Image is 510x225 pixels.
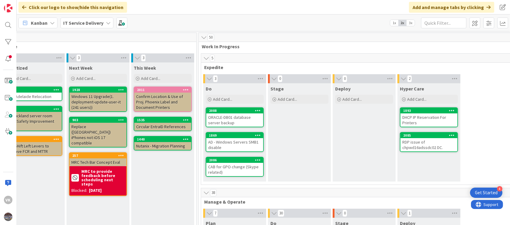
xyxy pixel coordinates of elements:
span: 3 [141,54,146,62]
span: 3 [213,75,218,82]
div: ORACLE-DB01 database server backup [206,113,263,127]
div: Replace ([GEOGRAPHIC_DATA]) iPhones not iOS 17 compatible [70,123,126,147]
div: 1869 [206,133,263,138]
div: 255SD - SHift Left Levers to Improve FCR and MTTR [5,137,62,155]
img: avatar [4,213,12,221]
div: 2085 [400,133,457,138]
b: IT Service Delivery [63,20,103,26]
span: Add Card... [342,97,362,102]
div: 1535Circular EntraID References [134,117,191,131]
span: 30 [278,210,284,217]
img: Visit kanbanzone.com [4,4,12,12]
div: Add and manage tabs by clicking [409,2,494,13]
span: Add Card... [278,97,297,102]
span: 0 [342,210,347,217]
div: Confirm Location & Use of Proj. Phoenix Label and Document Printers [134,93,191,111]
div: MRC Tech Bar Concept Eval [70,158,126,166]
div: 2085 [403,133,457,138]
div: 1869 [209,133,263,138]
div: 1928Windows 11 Upgrade(1. deployment-update-user-it (241 users)) [70,87,126,111]
span: 0 [342,75,347,82]
span: 3x [407,20,415,26]
span: Add Card... [213,97,232,102]
span: 1x [390,20,398,26]
div: AUS/Adelaide Relocation [5,93,62,100]
span: Add Card... [141,76,160,81]
div: 903 [72,118,126,122]
div: 2088 [206,108,263,113]
div: 1535 [137,118,191,122]
div: 1440 [137,137,191,141]
div: 2011 [134,87,191,93]
div: 257 [72,154,126,158]
div: Blocked: [71,187,87,194]
div: Open Get Started checklist, remaining modules: 4 [470,188,502,198]
div: 257MRC Tech Bar Concept Eval [70,153,126,166]
div: 257 [70,153,126,158]
div: 255 [5,137,62,142]
div: 903 [70,117,126,123]
div: Get Started [475,190,498,196]
div: 1928 [72,88,126,92]
div: 2086 [209,158,263,162]
span: 7 [213,210,218,217]
div: DHCP IP Reservation For Printers [400,113,457,127]
div: 2054 [8,88,62,92]
div: NZ Auckland server room (New Safety Improvement Card) [5,112,62,131]
div: Windows 11 Upgrade(1. deployment-update-user-it (241 users)) [70,93,126,111]
div: 2086 [206,157,263,163]
div: Nutanix - Migration Planning [134,142,191,150]
div: 2011 [137,88,191,92]
div: 1841 [5,106,62,112]
div: CAB for GPO change (Skype related) [206,163,263,176]
span: 50 [208,34,214,41]
span: Hyper Care [400,86,424,92]
div: 1440Nutanix - Migration Planning [134,137,191,150]
div: 255 [8,137,62,141]
span: 2 [407,75,412,82]
div: 2086CAB for GPO change (Skype related) [206,157,263,176]
div: Click our logo to show/hide this navigation [18,2,127,13]
div: 1841 [8,107,62,111]
span: 38 [210,189,217,196]
div: Circular EntraID References [134,123,191,131]
div: AD - Windows Servers SMB1 disable [206,138,263,151]
span: This Week [134,65,156,71]
div: 1893 [400,108,457,113]
div: 1893 [403,109,457,113]
span: Add Card... [76,76,96,81]
span: Support [13,1,28,8]
b: MRC to provide feedback before scheduling next steps [81,169,125,186]
div: 1440 [134,137,191,142]
span: 2x [398,20,407,26]
span: 5 [210,55,215,62]
div: SD - SHift Left Levers to Improve FCR and MTTR [5,142,62,155]
div: 1535 [134,117,191,123]
span: Kanban [31,19,47,27]
span: Stage [270,86,284,92]
div: 2011Confirm Location & Use of Proj. Phoenix Label and Document Printers [134,87,191,111]
div: 1841NZ Auckland server room (New Safety Improvement Card) [5,106,62,131]
div: 2085RDP issue of chpwd16adssdc02 DC. [400,133,457,151]
span: 1 [407,210,412,217]
span: 3 [76,54,81,62]
span: Next Week [69,65,93,71]
span: Add Card... [11,76,31,81]
div: 4 [497,186,502,192]
div: 2054AUS/Adelaide Relocation [5,87,62,100]
div: 1928 [70,87,126,93]
div: 903Replace ([GEOGRAPHIC_DATA]) iPhones not iOS 17 compatible [70,117,126,147]
div: 2054 [5,87,62,93]
div: 2088ORACLE-DB01 database server backup [206,108,263,127]
span: 0 [278,75,283,82]
div: 1893DHCP IP Reservation For Printers [400,108,457,127]
span: Add Card... [407,97,427,102]
div: 1869AD - Windows Servers SMB1 disable [206,133,263,151]
span: Intake [3,43,189,49]
input: Quick Filter... [421,17,466,28]
span: Deploy [335,86,351,92]
div: 2088 [209,109,263,113]
div: VK [4,196,12,204]
div: RDP issue of chpwd16adssdc02 DC. [400,138,457,151]
div: [DATE] [89,187,102,194]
